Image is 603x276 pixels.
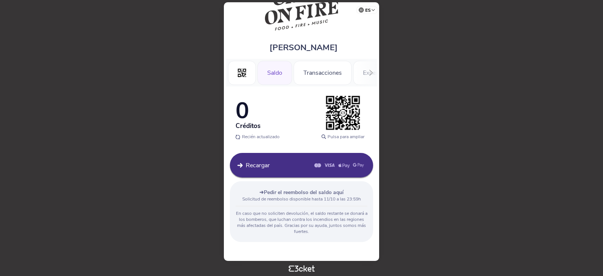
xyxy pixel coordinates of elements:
[324,94,362,132] img: transparent_placeholder.3f4e7402.png
[236,210,367,234] p: En caso que no soliciten devolución, el saldo restante se donará a los bomberos, que luchan contr...
[236,95,249,126] span: 0
[353,68,406,76] a: Experiencias
[236,196,367,202] p: Solicitud de reembolso disponible hasta 11/10 a las 23:59h
[257,61,292,85] div: Saldo
[257,68,292,76] a: Saldo
[242,134,280,140] span: Recién actualizado
[294,61,352,85] div: Transacciones
[264,189,344,196] span: Pedir el reembolso del saldo aquí
[269,42,338,53] span: [PERSON_NAME]
[294,68,352,76] a: Transacciones
[236,189,367,196] p: ➜
[328,134,364,140] span: Pulsa para ampliar
[353,61,406,85] div: Experiencias
[246,161,270,170] span: Recargar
